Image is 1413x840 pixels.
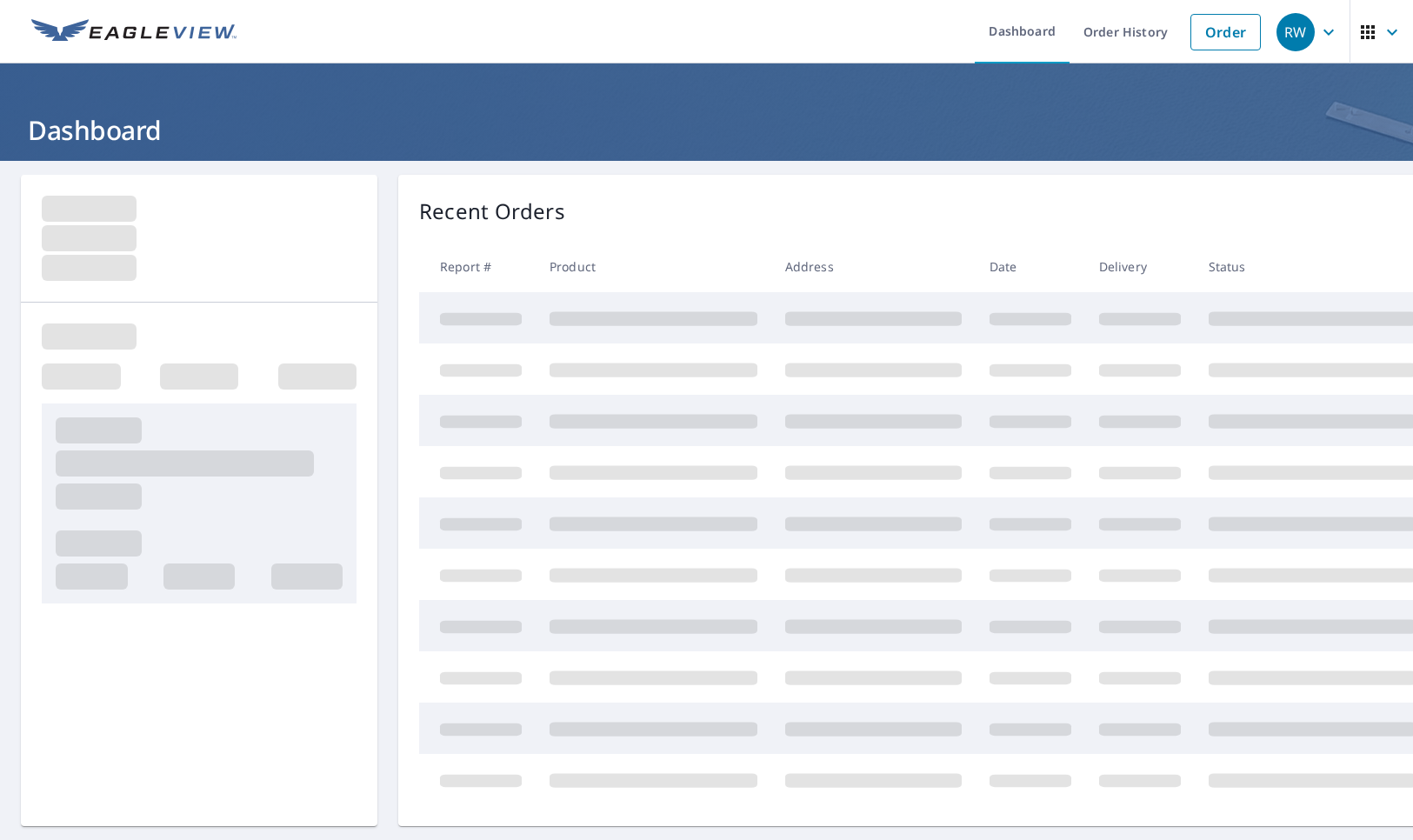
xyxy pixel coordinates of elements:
a: Order [1190,14,1261,50]
div: RW [1276,13,1315,51]
th: Product [536,241,771,292]
th: Report # [419,241,536,292]
p: Recent Orders [419,196,565,227]
img: EV Logo [31,19,237,45]
h1: Dashboard [21,112,1392,148]
th: Address [771,241,976,292]
th: Delivery [1085,241,1195,292]
th: Date [976,241,1085,292]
